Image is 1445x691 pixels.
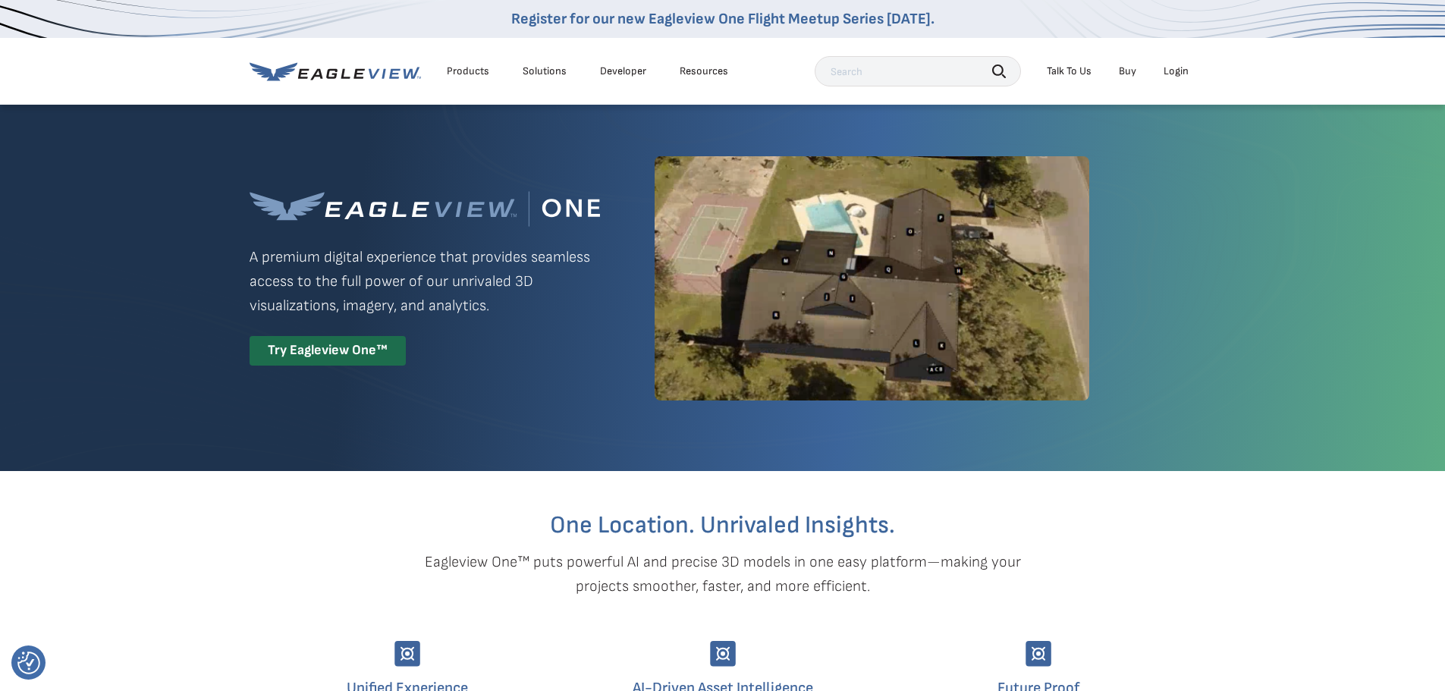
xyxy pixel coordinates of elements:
[250,245,600,318] p: A premium digital experience that provides seamless access to the full power of our unrivaled 3D ...
[261,514,1185,538] h2: One Location. Unrivaled Insights.
[523,64,567,78] div: Solutions
[250,336,406,366] div: Try Eagleview One™
[815,56,1021,86] input: Search
[447,64,489,78] div: Products
[398,550,1048,598] p: Eagleview One™ puts powerful AI and precise 3D models in one easy platform—making your projects s...
[511,10,935,28] a: Register for our new Eagleview One Flight Meetup Series [DATE].
[1119,64,1136,78] a: Buy
[250,191,600,227] img: Eagleview One™
[710,641,736,667] img: Group-9744.svg
[394,641,420,667] img: Group-9744.svg
[17,652,40,674] img: Revisit consent button
[17,652,40,674] button: Consent Preferences
[1164,64,1189,78] div: Login
[1047,64,1092,78] div: Talk To Us
[1026,641,1051,667] img: Group-9744.svg
[600,64,646,78] a: Developer
[680,64,728,78] div: Resources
